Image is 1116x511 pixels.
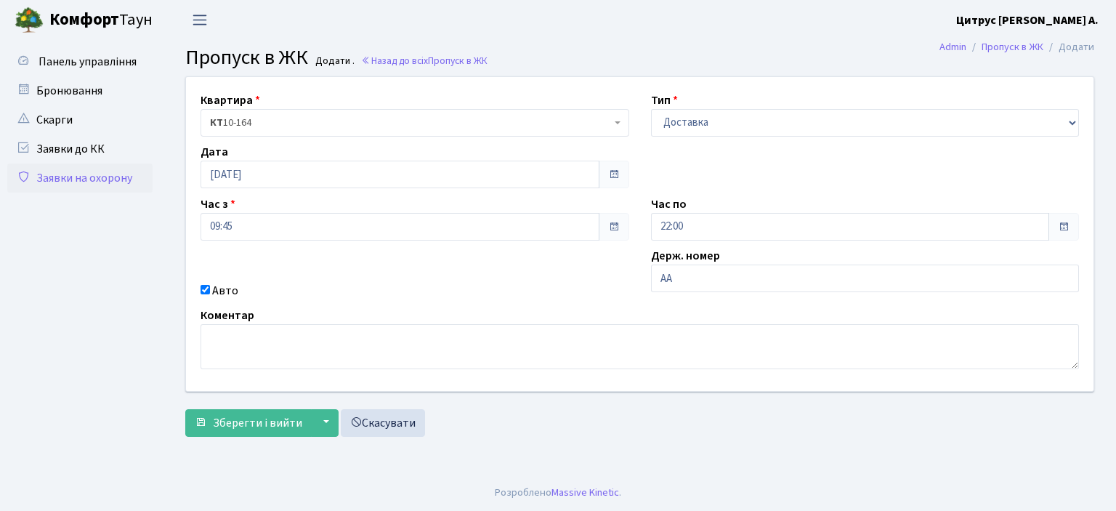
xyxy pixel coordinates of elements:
button: Зберегти і вийти [185,409,312,437]
label: Час з [201,196,235,213]
label: Час по [651,196,687,213]
span: <b>КТ</b>&nbsp;&nbsp;&nbsp;&nbsp;10-164 [201,109,629,137]
a: Admin [939,39,966,55]
a: Назад до всіхПропуск в ЖК [361,54,488,68]
a: Панель управління [7,47,153,76]
label: Дата [201,143,228,161]
li: Додати [1043,39,1094,55]
a: Скарги [7,105,153,134]
a: Пропуск в ЖК [982,39,1043,55]
label: Коментар [201,307,254,324]
b: Комфорт [49,8,119,31]
span: Таун [49,8,153,33]
b: КТ [210,116,223,130]
span: Пропуск в ЖК [185,43,308,72]
label: Держ. номер [651,247,720,265]
b: Цитрус [PERSON_NAME] А. [956,12,1099,28]
label: Авто [212,282,238,299]
a: Заявки на охорону [7,164,153,193]
input: AA0001AA [651,265,1080,292]
a: Заявки до КК [7,134,153,164]
span: Зберегти і вийти [213,415,302,431]
img: logo.png [15,6,44,35]
small: Додати . [312,55,355,68]
span: Пропуск в ЖК [428,54,488,68]
label: Тип [651,92,678,109]
a: Massive Kinetic [551,485,619,500]
span: Панель управління [39,54,137,70]
nav: breadcrumb [918,32,1116,63]
span: <b>КТ</b>&nbsp;&nbsp;&nbsp;&nbsp;10-164 [210,116,611,130]
a: Скасувати [341,409,425,437]
a: Цитрус [PERSON_NAME] А. [956,12,1099,29]
div: Розроблено . [495,485,621,501]
button: Переключити навігацію [182,8,218,32]
a: Бронювання [7,76,153,105]
label: Квартира [201,92,260,109]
